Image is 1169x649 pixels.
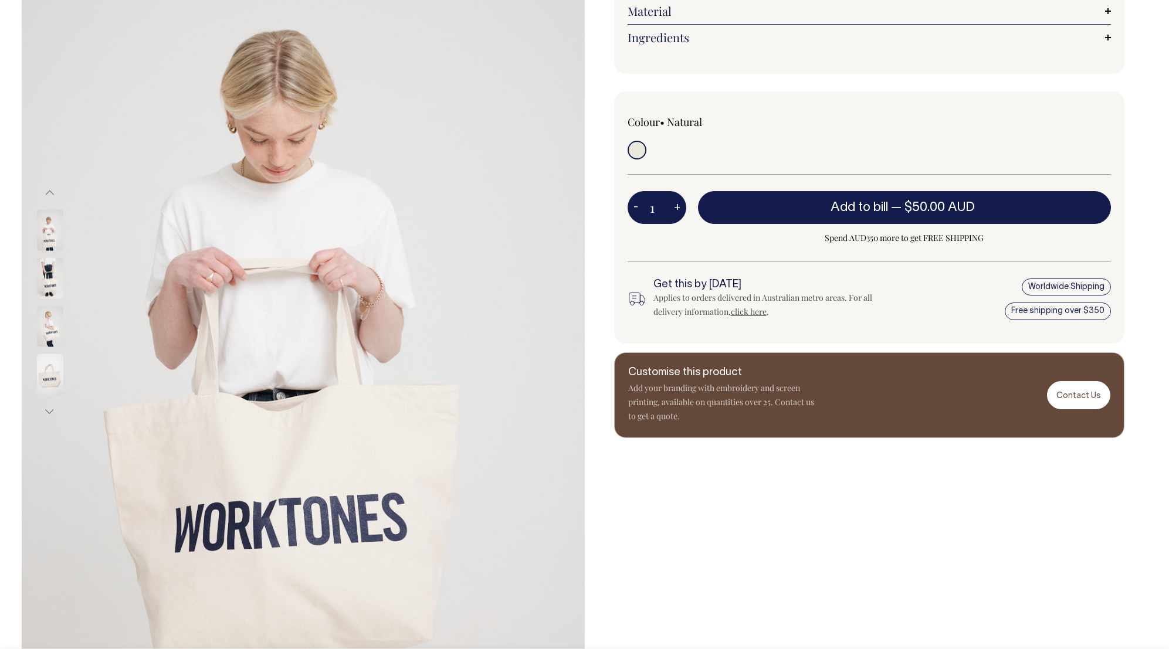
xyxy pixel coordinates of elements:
[653,279,892,291] h6: Get this by [DATE]
[667,115,702,129] label: Natural
[37,257,63,298] img: Logo Market Bag
[628,115,821,129] div: Colour
[41,398,59,424] button: Next
[731,306,767,317] a: click here
[831,202,888,213] span: Add to bill
[628,30,1111,45] a: Ingredients
[653,291,892,319] div: Applies to orders delivered in Australian metro areas. For all delivery information, .
[628,196,644,219] button: -
[668,196,686,219] button: +
[891,202,978,213] span: —
[37,354,63,395] img: Logo Market Bag
[698,231,1111,245] span: Spend AUD350 more to get FREE SHIPPING
[37,209,63,250] img: Logo Market Bag
[37,305,63,346] img: Logo Market Bag
[628,4,1111,18] a: Material
[628,367,816,379] h6: Customise this product
[628,381,816,423] p: Add your branding with embroidery and screen printing, available on quantities over 25. Contact u...
[904,202,975,213] span: $50.00 AUD
[41,180,59,206] button: Previous
[1047,381,1110,409] a: Contact Us
[698,191,1111,224] button: Add to bill —$50.00 AUD
[660,115,665,129] span: •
